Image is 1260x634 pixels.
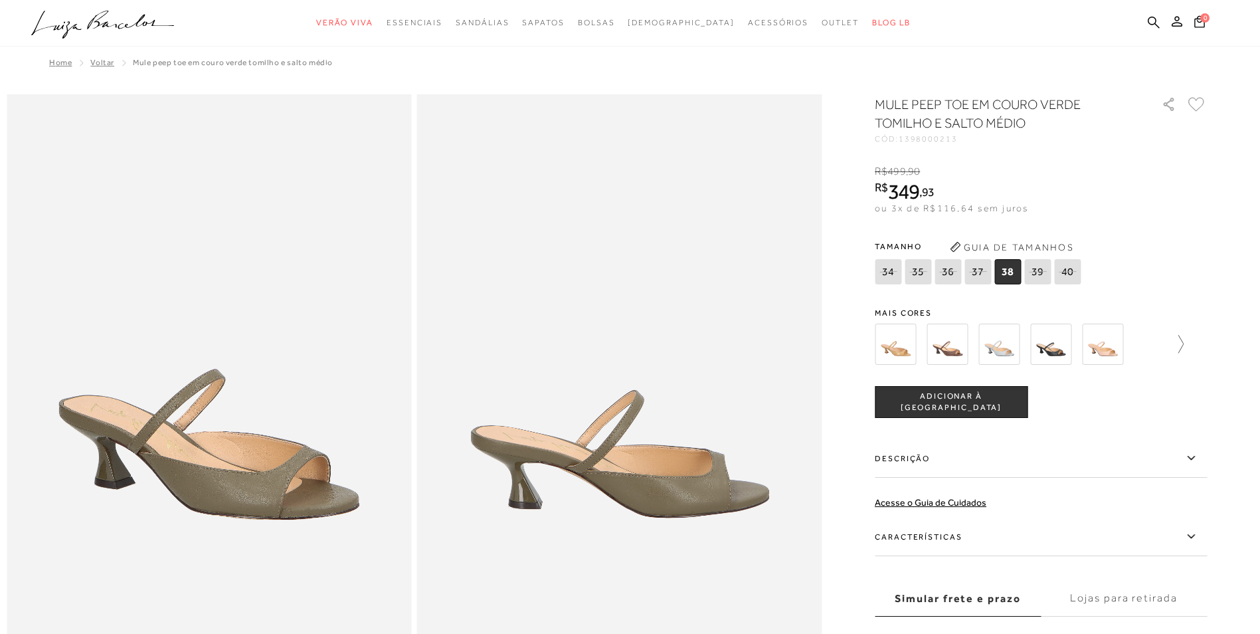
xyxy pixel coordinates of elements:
a: categoryNavScreenReaderText [456,11,509,35]
span: ADICIONAR À [GEOGRAPHIC_DATA] [875,391,1027,414]
span: 1398000213 [899,134,958,144]
i: R$ [875,165,887,177]
i: R$ [875,181,888,193]
span: 93 [922,185,935,199]
a: categoryNavScreenReaderText [822,11,859,35]
a: Voltar [90,58,114,67]
label: Lojas para retirada [1041,581,1207,617]
a: categoryNavScreenReaderText [748,11,808,35]
img: MULE PEEP TOE EM COURO PRETO E SALTO MÉDIO [1030,324,1071,365]
a: Acesse o Guia de Cuidados [875,497,986,508]
span: Bolsas [578,18,615,27]
img: MULE PEEP TOE EM COURO CAFÉ E SALTO MÉDIO [927,324,968,365]
span: Acessórios [748,18,808,27]
span: BLOG LB [872,18,911,27]
span: Essenciais [387,18,442,27]
span: 34 [875,259,901,284]
span: Outlet [822,18,859,27]
span: 349 [888,179,919,203]
span: 0 [1200,13,1210,23]
img: MULE PEEP TOE EM COURO ROSA CASHMERE E SALTO MÉDIO [1082,324,1123,365]
span: 39 [1024,259,1051,284]
a: BLOG LB [872,11,911,35]
a: Home [49,58,72,67]
span: 499 [887,165,905,177]
span: Sapatos [522,18,564,27]
a: categoryNavScreenReaderText [387,11,442,35]
span: Tamanho [875,237,1084,257]
span: Mais cores [875,309,1207,317]
span: 37 [964,259,991,284]
span: MULE PEEP TOE EM COURO VERDE TOMILHO E SALTO MÉDIO [133,58,333,67]
span: Verão Viva [316,18,373,27]
span: [DEMOGRAPHIC_DATA] [628,18,735,27]
span: ou 3x de R$116,64 sem juros [875,203,1028,213]
h1: MULE PEEP TOE EM COURO VERDE TOMILHO E SALTO MÉDIO [875,95,1124,132]
label: Características [875,518,1207,556]
i: , [906,165,921,177]
span: 36 [935,259,961,284]
img: MULE PEEP TOE EM COURO CINZA ESTANHO E SALTO MÉDIO [978,324,1020,365]
span: 35 [905,259,931,284]
i: , [919,186,935,198]
img: MULE PEEP TOE EM COURO AREIA E SALTO MÉDIO [875,324,916,365]
label: Descrição [875,439,1207,478]
label: Simular frete e prazo [875,581,1041,617]
span: Sandálias [456,18,509,27]
span: 38 [994,259,1021,284]
button: ADICIONAR À [GEOGRAPHIC_DATA] [875,386,1028,418]
a: noSubCategoriesText [628,11,735,35]
button: Guia de Tamanhos [945,237,1078,258]
a: categoryNavScreenReaderText [578,11,615,35]
span: 40 [1054,259,1081,284]
span: 90 [908,165,920,177]
button: 0 [1190,15,1209,33]
div: CÓD: [875,135,1140,143]
a: categoryNavScreenReaderText [522,11,564,35]
a: categoryNavScreenReaderText [316,11,373,35]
